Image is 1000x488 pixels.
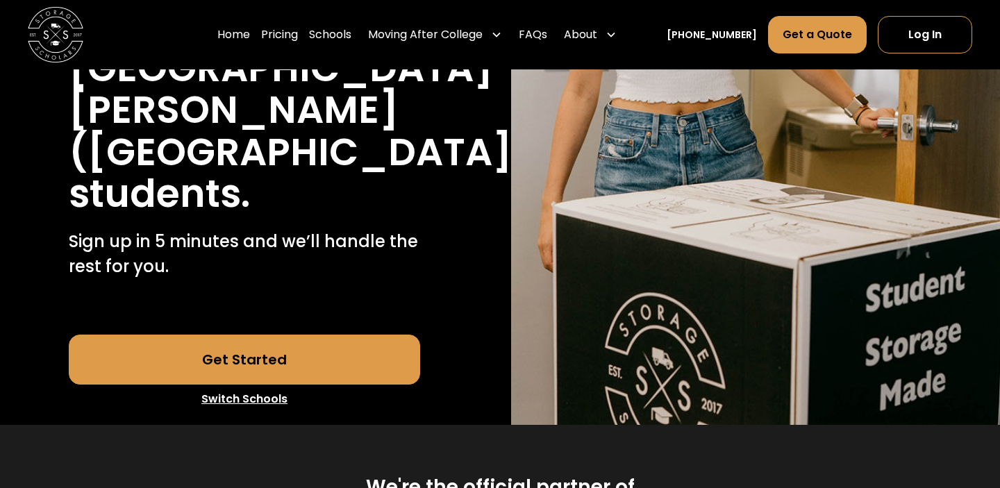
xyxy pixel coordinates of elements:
div: About [564,26,597,43]
p: Sign up in 5 minutes and we’ll handle the rest for you. [69,229,421,279]
div: Moving After College [368,26,483,43]
img: Storage Scholars main logo [28,7,83,62]
a: FAQs [519,15,547,54]
a: Schools [309,15,351,54]
a: Pricing [261,15,298,54]
a: Home [217,15,250,54]
a: home [28,7,83,62]
a: Get a Quote [768,16,867,53]
div: About [558,15,622,54]
a: Switch Schools [69,385,421,414]
h1: students. [69,173,250,215]
a: Log In [878,16,972,53]
a: Get Started [69,335,421,385]
a: [PHONE_NUMBER] [667,28,757,42]
div: Moving After College [362,15,508,54]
